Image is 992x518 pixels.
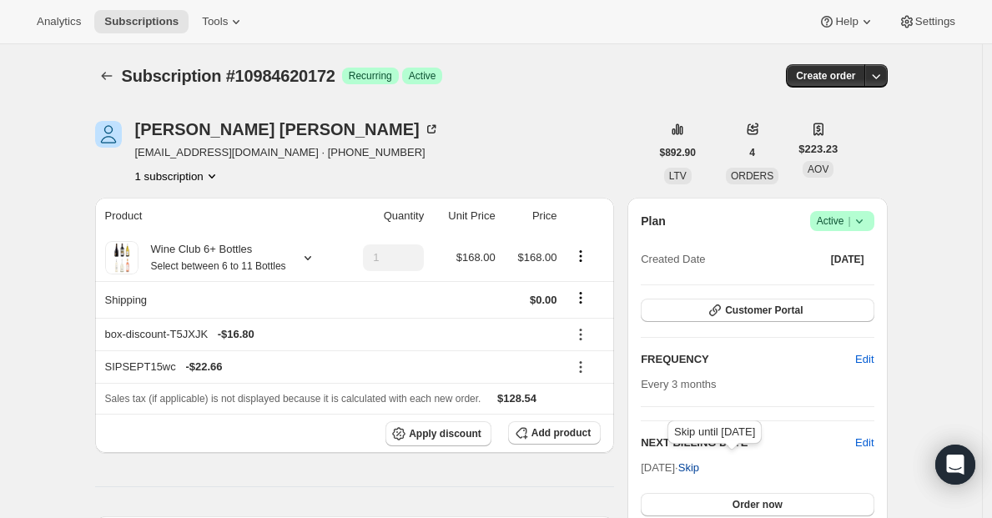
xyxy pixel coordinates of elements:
span: Settings [915,15,955,28]
span: - $16.80 [218,326,254,343]
div: Open Intercom Messenger [935,445,975,485]
span: Analytics [37,15,81,28]
button: Subscriptions [95,64,118,88]
span: $168.00 [456,251,496,264]
button: $892.90 [650,141,706,164]
th: Product [95,198,340,234]
th: Price [501,198,562,234]
span: [DATE] [831,253,864,266]
th: Unit Price [429,198,501,234]
button: Tools [192,10,254,33]
div: [PERSON_NAME] [PERSON_NAME] [135,121,440,138]
span: Order now [733,498,783,511]
span: $0.00 [530,294,557,306]
span: Tools [202,15,228,28]
span: Sales tax (if applicable) is not displayed because it is calculated with each new order. [105,393,481,405]
button: Subscriptions [94,10,189,33]
span: Every 3 months [641,378,716,390]
span: ORDERS [731,170,773,182]
button: [DATE] [821,248,874,271]
h2: FREQUENCY [641,351,855,368]
th: Quantity [340,198,429,234]
button: Order now [641,493,874,516]
small: Select between 6 to 11 Bottles [151,260,286,272]
span: Help [835,15,858,28]
span: Add product [531,426,591,440]
span: $892.90 [660,146,696,159]
span: 4 [749,146,755,159]
span: - $22.66 [185,359,222,375]
button: Product actions [567,247,594,265]
span: Apply discount [409,427,481,440]
button: Shipping actions [567,289,594,307]
button: Edit [855,435,874,451]
span: Recurring [349,69,392,83]
span: Nicole Teel [95,121,122,148]
button: Create order [786,64,865,88]
button: Product actions [135,168,220,184]
span: Subscription #10984620172 [122,67,335,85]
span: Created Date [641,251,705,268]
span: Edit [855,351,874,368]
span: Customer Portal [725,304,803,317]
span: $128.54 [497,392,536,405]
button: Apply discount [385,421,491,446]
div: box-discount-T5JXJK [105,326,557,343]
span: [DATE] · [641,461,699,474]
div: Wine Club 6+ Bottles [138,241,286,274]
h2: Plan [641,213,666,229]
button: Analytics [27,10,91,33]
button: Skip [668,455,709,481]
span: Skip [678,460,699,476]
button: Customer Portal [641,299,874,322]
span: AOV [808,163,828,175]
span: LTV [669,170,687,182]
div: SIPSEPT15wc [105,359,557,375]
span: $223.23 [798,141,838,158]
span: [EMAIL_ADDRESS][DOMAIN_NAME] · [PHONE_NUMBER] [135,144,440,161]
span: Active [817,213,868,229]
span: Subscriptions [104,15,179,28]
button: Add product [508,421,601,445]
span: | [848,214,850,228]
button: 4 [739,141,765,164]
span: Create order [796,69,855,83]
th: Shipping [95,281,340,318]
button: Help [808,10,884,33]
span: Active [409,69,436,83]
button: Edit [845,346,884,373]
h2: NEXT BILLING DATE [641,435,855,451]
span: $168.00 [518,251,557,264]
button: Settings [889,10,965,33]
